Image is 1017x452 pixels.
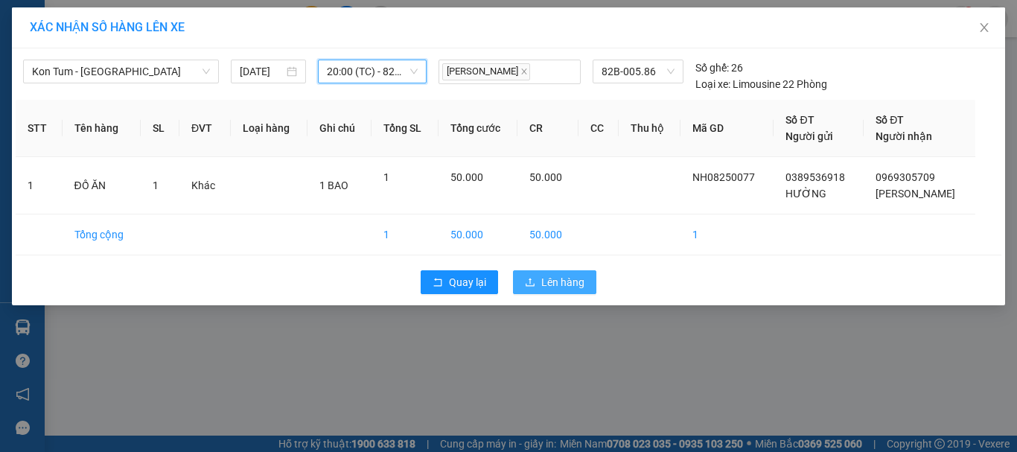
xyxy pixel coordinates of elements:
[680,100,774,157] th: Mã GD
[16,100,63,157] th: STT
[785,188,826,200] span: HƯỜNG
[876,188,955,200] span: [PERSON_NAME]
[127,66,247,87] div: 0327252680
[32,60,210,83] span: Kon Tum - Đà Nẵng
[127,48,247,66] div: THẢO
[963,7,1005,49] button: Close
[695,76,730,92] span: Loại xe:
[127,13,247,48] div: VP An Sương
[319,179,348,191] span: 1 BAO
[372,214,439,255] td: 1
[11,96,119,114] div: 70.000
[785,130,833,142] span: Người gửi
[153,179,159,191] span: 1
[433,277,443,289] span: rollback
[421,270,498,294] button: rollbackQuay lại
[63,214,141,255] td: Tổng cộng
[695,60,729,76] span: Số ghế:
[231,100,307,157] th: Loại hàng
[695,60,743,76] div: 26
[63,100,141,157] th: Tên hàng
[520,68,528,75] span: close
[30,20,185,34] span: XÁC NHẬN SỐ HÀNG LÊN XE
[785,114,814,126] span: Số ĐT
[578,100,619,157] th: CC
[602,60,675,83] span: 82B-005.86
[450,171,483,183] span: 50.000
[13,14,36,30] span: Gửi:
[13,48,117,66] div: CÔ THỦY
[439,214,518,255] td: 50.000
[16,157,63,214] td: 1
[876,130,932,142] span: Người nhận
[179,100,231,157] th: ĐVT
[785,171,845,183] span: 0389536918
[442,63,530,80] span: [PERSON_NAME]
[13,66,117,87] div: 0384294904
[307,100,372,157] th: Ghi chú
[692,171,755,183] span: NH08250077
[978,22,990,34] span: close
[513,270,596,294] button: uploadLên hàng
[127,14,163,30] span: Nhận:
[680,214,774,255] td: 1
[541,274,584,290] span: Lên hàng
[439,100,518,157] th: Tổng cước
[876,171,935,183] span: 0969305709
[13,13,117,48] div: BX Ngọc Hồi - Kon Tum
[372,100,439,157] th: Tổng SL
[240,63,283,80] input: 11/08/2025
[876,114,904,126] span: Số ĐT
[517,100,578,157] th: CR
[449,274,486,290] span: Quay lại
[383,171,389,183] span: 1
[695,76,827,92] div: Limousine 22 Phòng
[525,277,535,289] span: upload
[529,171,562,183] span: 50.000
[179,157,231,214] td: Khác
[619,100,680,157] th: Thu hộ
[63,157,141,214] td: ĐỒ ĂN
[11,98,34,113] span: CR :
[517,214,578,255] td: 50.000
[141,100,179,157] th: SL
[327,60,418,83] span: 20:00 (TC) - 82B-005.86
